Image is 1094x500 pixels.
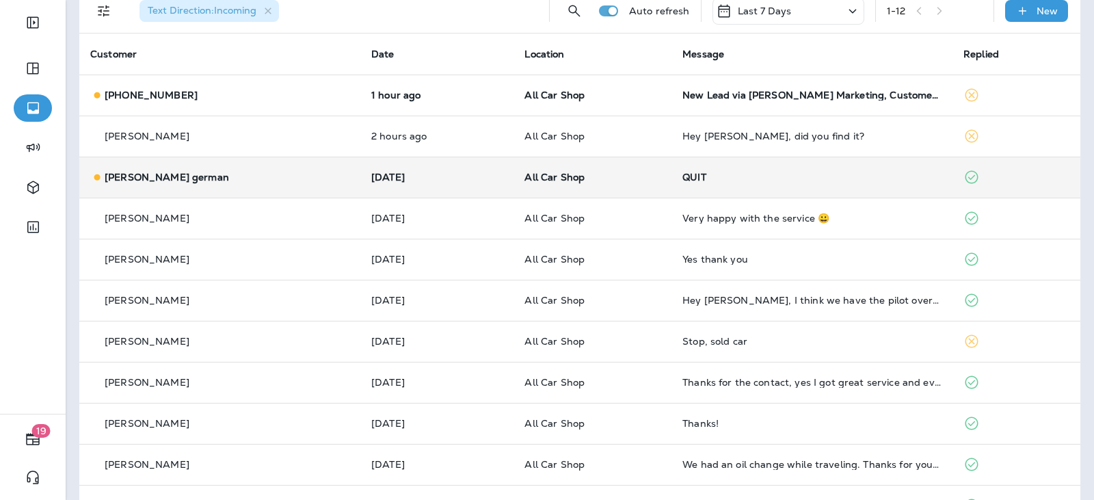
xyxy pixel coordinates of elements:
[371,131,503,142] p: Aug 18, 2025 12:51 PM
[105,459,189,470] p: [PERSON_NAME]
[371,213,503,224] p: Aug 13, 2025 03:00 PM
[524,335,585,347] span: All Car Shop
[371,459,503,470] p: Aug 7, 2025 12:22 PM
[105,418,189,429] p: [PERSON_NAME]
[887,5,906,16] div: 1 - 12
[148,4,256,16] span: Text Direction : Incoming
[371,418,503,429] p: Aug 8, 2025 02:14 PM
[105,295,189,306] p: [PERSON_NAME]
[629,5,690,16] p: Auto refresh
[371,90,503,101] p: Aug 18, 2025 01:02 PM
[1037,5,1058,16] p: New
[371,295,503,306] p: Aug 12, 2025 03:30 PM
[371,377,503,388] p: Aug 10, 2025 05:15 PM
[105,336,189,347] p: [PERSON_NAME]
[105,377,189,388] p: [PERSON_NAME]
[963,48,999,60] span: Replied
[524,376,585,389] span: All Car Shop
[524,130,585,142] span: All Car Shop
[105,90,198,101] p: [PHONE_NUMBER]
[682,131,942,142] div: Hey Joe, did you find it?
[524,48,564,60] span: Location
[371,254,503,265] p: Aug 13, 2025 11:20 AM
[105,172,229,183] p: [PERSON_NAME] german
[682,459,942,470] div: We had an oil change while traveling. Thanks for your follow up.
[682,172,942,183] div: QUIT
[682,418,942,429] div: Thanks!
[524,458,585,471] span: All Car Shop
[32,424,51,438] span: 19
[14,9,52,36] button: Expand Sidebar
[14,425,52,453] button: 19
[105,254,189,265] p: [PERSON_NAME]
[524,171,585,183] span: All Car Shop
[524,294,585,306] span: All Car Shop
[524,417,585,430] span: All Car Shop
[682,377,942,388] div: Thanks for the contact, yes I got great service and everyone was helpful in the process. I will b...
[105,131,189,142] p: [PERSON_NAME]
[371,172,503,183] p: Aug 17, 2025 11:15 AM
[682,90,942,101] div: New Lead via Merrick Marketing, Customer Name: Edward S., Contact info: 8606706565, Job Info: Bat...
[524,253,585,265] span: All Car Shop
[682,295,942,306] div: Hey Jose, I think we have the pilot over there - do you know if the alignment was finished yet?
[90,48,137,60] span: Customer
[682,254,942,265] div: Yes thank you
[738,5,792,16] p: Last 7 Days
[371,336,503,347] p: Aug 12, 2025 12:52 PM
[682,213,942,224] div: Very happy with the service 😀
[682,336,942,347] div: Stop, sold car
[105,213,189,224] p: [PERSON_NAME]
[682,48,724,60] span: Message
[524,89,585,101] span: All Car Shop
[524,212,585,224] span: All Car Shop
[371,48,395,60] span: Date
